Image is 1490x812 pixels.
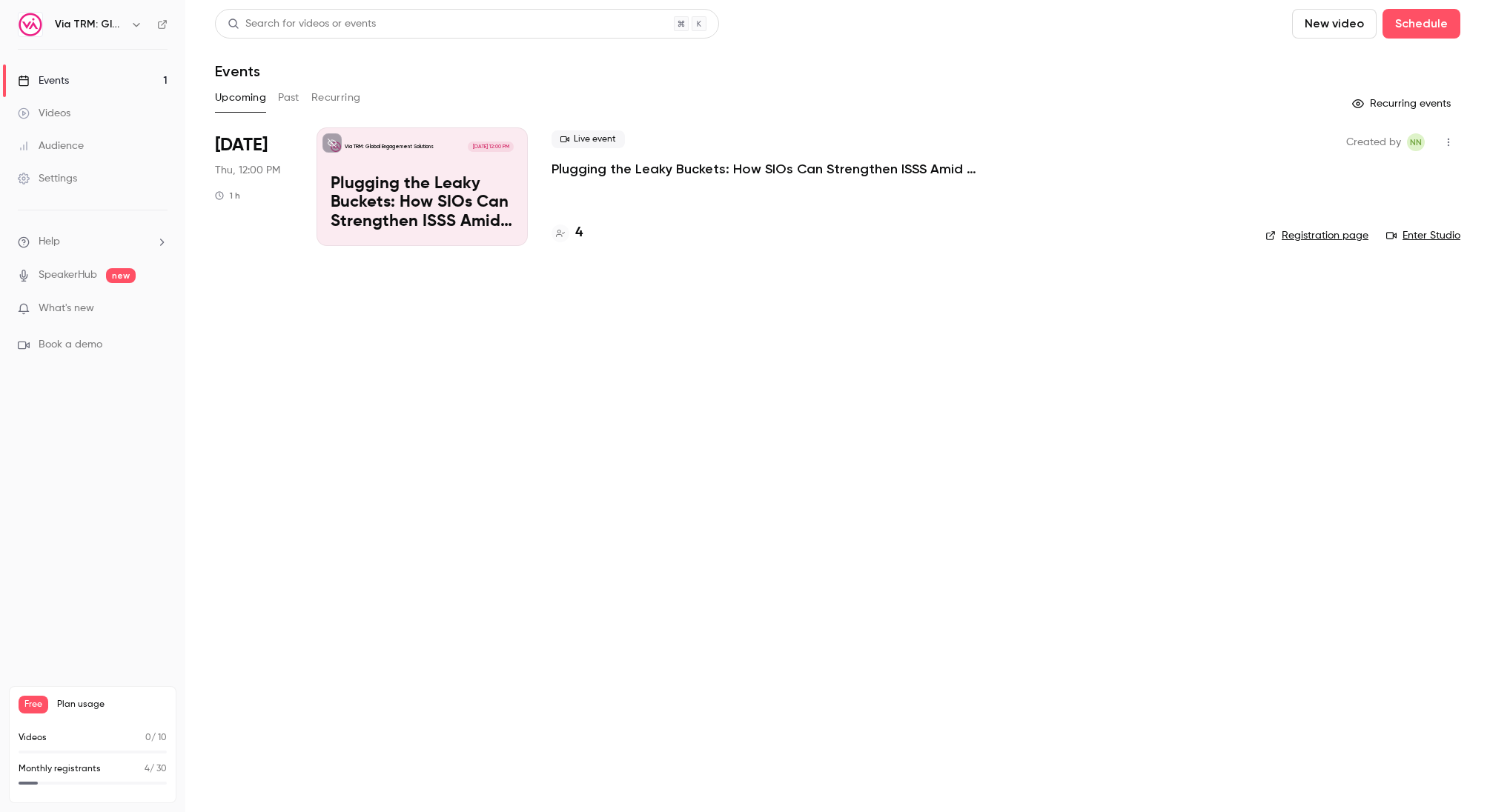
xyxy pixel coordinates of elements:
[18,139,84,153] div: Audience
[106,268,136,283] span: new
[39,267,97,283] a: SpeakerHub
[311,86,361,110] button: Recurring
[145,733,151,742] span: 0
[1383,9,1460,39] button: Schedule
[215,127,293,246] div: Oct 9 Thu, 12:00 PM (America/New York)
[19,696,48,713] span: Free
[18,106,70,121] div: Videos
[145,762,167,776] p: / 30
[552,160,996,178] a: Plugging the Leaky Buckets: How SIOs Can Strengthen ISSS Amid External Challenges
[1265,228,1368,243] a: Registration page
[39,234,60,250] span: Help
[215,133,268,157] span: [DATE]
[55,17,125,32] h6: Via TRM: Global Engagement Solutions
[145,765,150,773] span: 4
[1410,133,1422,151] span: NN
[1386,228,1460,243] a: Enter Studio
[575,223,583,243] h4: 4
[1292,9,1377,39] button: New video
[1345,92,1460,116] button: Recurring events
[18,234,168,250] li: help-dropdown-opener
[19,731,47,745] p: Videos
[215,62,260,80] h1: Events
[39,301,94,316] span: What's new
[1346,133,1401,151] span: Created by
[228,16,376,32] div: Search for videos or events
[145,731,167,745] p: / 10
[278,86,299,110] button: Past
[19,762,101,776] p: Monthly registrants
[39,337,102,353] span: Book a demo
[468,142,513,152] span: [DATE] 12:00 PM
[552,223,583,243] a: 4
[215,190,240,202] div: 1 h
[552,130,625,148] span: Live event
[150,302,168,316] iframe: Noticeable Trigger
[215,163,280,178] span: Thu, 12:00 PM
[1407,133,1425,151] span: Nicole Neese
[345,143,434,150] p: Via TRM: Global Engagement Solutions
[18,171,77,186] div: Settings
[19,13,42,36] img: Via TRM: Global Engagement Solutions
[18,73,69,88] div: Events
[331,175,514,232] p: Plugging the Leaky Buckets: How SIOs Can Strengthen ISSS Amid External Challenges
[215,86,266,110] button: Upcoming
[317,127,528,246] a: Plugging the Leaky Buckets: How SIOs Can Strengthen ISSS Amid External ChallengesVia TRM: Global ...
[57,699,167,710] span: Plan usage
